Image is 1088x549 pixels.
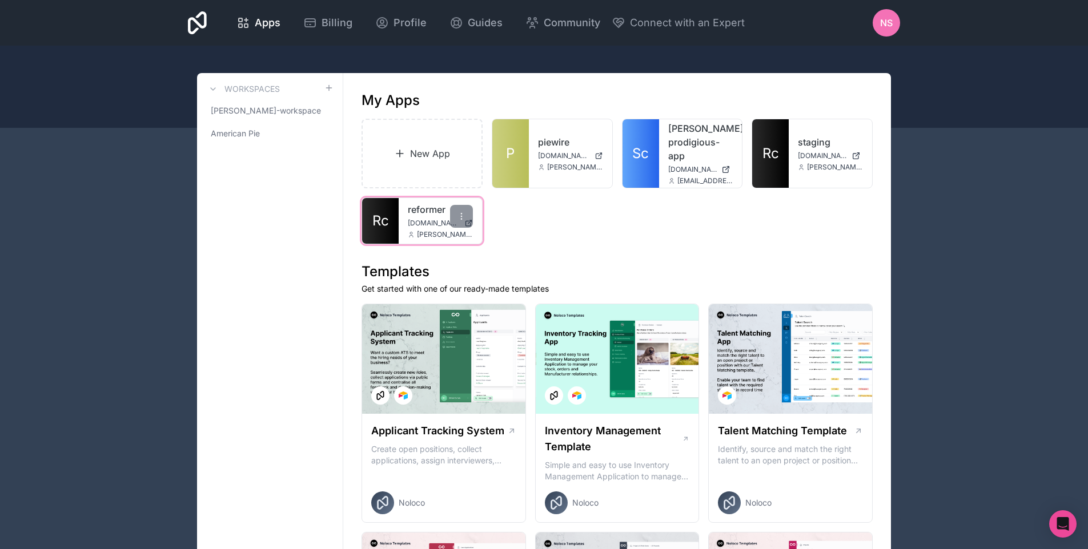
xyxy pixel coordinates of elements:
[417,230,473,239] span: [PERSON_NAME][EMAIL_ADDRESS][DOMAIN_NAME]
[516,10,609,35] a: Community
[538,135,603,149] a: piewire
[206,82,280,96] a: Workspaces
[538,151,603,160] a: [DOMAIN_NAME]
[506,144,515,163] span: P
[880,16,893,30] span: NS
[538,151,590,160] span: [DOMAIN_NAME]
[362,91,420,110] h1: My Apps
[612,15,745,31] button: Connect with an Expert
[745,497,772,508] span: Noloco
[294,10,362,35] a: Billing
[677,176,733,185] span: [EMAIL_ADDRESS][DOMAIN_NAME]
[440,10,512,35] a: Guides
[408,219,473,228] a: [DOMAIN_NAME]
[394,15,427,31] span: Profile
[545,423,682,455] h1: Inventory Management Template
[544,15,600,31] span: Community
[408,219,460,228] span: [DOMAIN_NAME]
[762,144,779,163] span: Rc
[362,119,483,188] a: New App
[211,105,321,116] span: [PERSON_NAME]-workspace
[572,391,581,400] img: Airtable Logo
[492,119,529,188] a: P
[468,15,503,31] span: Guides
[362,198,399,244] a: Rc
[371,423,504,439] h1: Applicant Tracking System
[211,128,260,139] span: American Pie
[255,15,280,31] span: Apps
[366,10,436,35] a: Profile
[798,151,847,160] span: [DOMAIN_NAME]
[545,459,690,482] p: Simple and easy to use Inventory Management Application to manage your stock, orders and Manufact...
[572,497,599,508] span: Noloco
[630,15,745,31] span: Connect with an Expert
[623,119,659,188] a: Sc
[807,163,863,172] span: [PERSON_NAME][EMAIL_ADDRESS][DOMAIN_NAME]
[322,15,352,31] span: Billing
[1049,510,1077,538] div: Open Intercom Messenger
[408,203,473,216] a: reformer
[718,443,863,466] p: Identify, source and match the right talent to an open project or position with our Talent Matchi...
[206,123,334,144] a: American Pie
[798,151,863,160] a: [DOMAIN_NAME]
[752,119,789,188] a: Rc
[718,423,847,439] h1: Talent Matching Template
[372,212,389,230] span: Rc
[371,443,516,466] p: Create open positions, collect applications, assign interviewers, centralise candidate feedback a...
[224,83,280,95] h3: Workspaces
[668,165,733,174] a: [DOMAIN_NAME]
[227,10,290,35] a: Apps
[399,391,408,400] img: Airtable Logo
[668,122,733,163] a: [PERSON_NAME]-prodigious-app
[722,391,732,400] img: Airtable Logo
[206,100,334,121] a: [PERSON_NAME]-workspace
[547,163,603,172] span: [PERSON_NAME][EMAIL_ADDRESS][DOMAIN_NAME]
[362,263,873,281] h1: Templates
[632,144,649,163] span: Sc
[362,283,873,294] p: Get started with one of our ready-made templates
[668,165,717,174] span: [DOMAIN_NAME]
[399,497,425,508] span: Noloco
[798,135,863,149] a: staging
